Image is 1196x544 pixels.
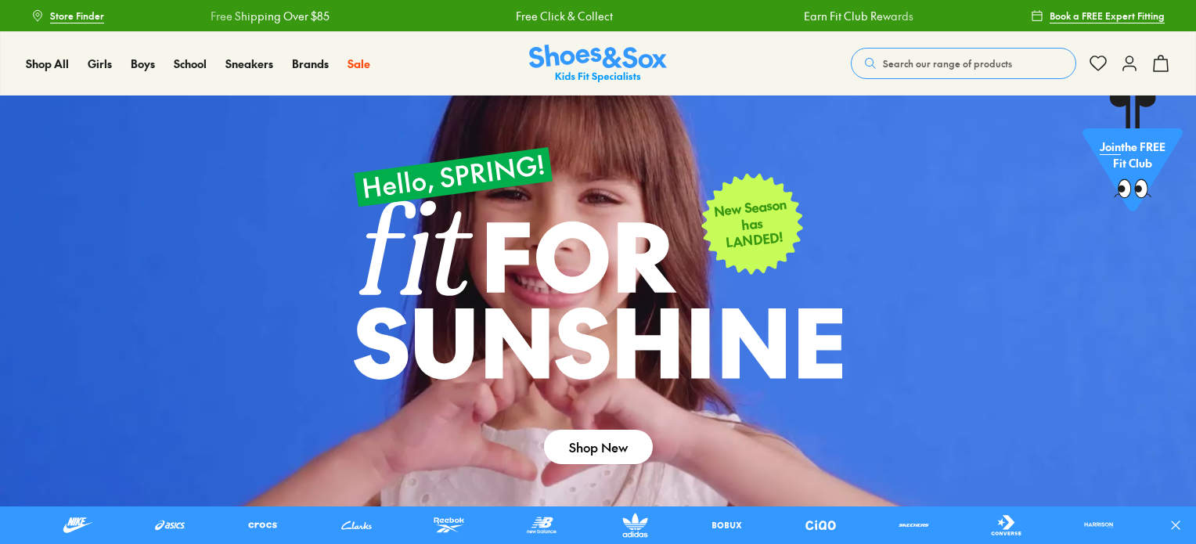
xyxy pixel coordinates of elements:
[292,56,329,71] span: Brands
[204,8,322,24] a: Free Shipping Over $85
[509,8,606,24] a: Free Click & Collect
[174,56,207,72] a: School
[1050,9,1165,23] span: Book a FREE Expert Fitting
[348,56,370,71] span: Sale
[348,56,370,72] a: Sale
[26,56,69,72] a: Shop All
[292,56,329,72] a: Brands
[225,56,273,71] span: Sneakers
[174,56,207,71] span: School
[1100,139,1121,154] span: Join
[1083,95,1183,220] a: Jointhe FREE Fit Club
[131,56,155,72] a: Boys
[88,56,112,72] a: Girls
[1031,2,1165,30] a: Book a FREE Expert Fitting
[131,56,155,71] span: Boys
[88,56,112,71] span: Girls
[544,430,653,464] a: Shop New
[225,56,273,72] a: Sneakers
[529,45,667,83] img: SNS_Logo_Responsive.svg
[529,45,667,83] a: Shoes & Sox
[50,9,104,23] span: Store Finder
[883,56,1012,70] span: Search our range of products
[26,56,69,71] span: Shop All
[851,48,1076,79] button: Search our range of products
[31,2,104,30] a: Store Finder
[1083,126,1183,184] p: the FREE Fit Club
[797,8,906,24] a: Earn Fit Club Rewards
